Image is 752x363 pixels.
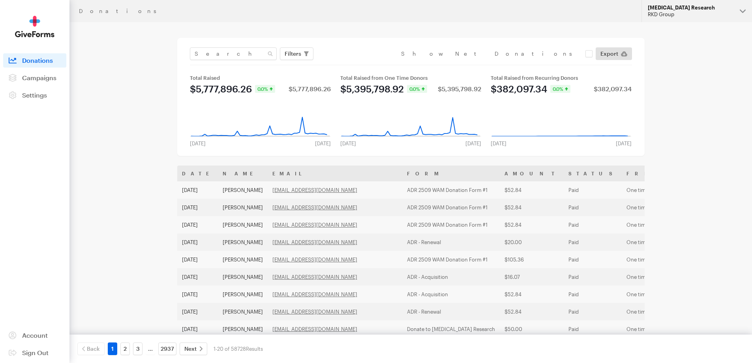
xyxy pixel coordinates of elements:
[622,303,712,320] td: One time
[272,239,357,245] a: [EMAIL_ADDRESS][DOMAIN_NAME]
[622,251,712,268] td: One time
[564,268,622,286] td: Paid
[564,320,622,338] td: Paid
[255,85,275,93] div: 0.0%
[218,268,268,286] td: [PERSON_NAME]
[340,84,404,94] div: $5,395,798.92
[310,140,336,147] div: [DATE]
[190,47,277,60] input: Search Name & Email
[22,74,56,81] span: Campaigns
[177,216,218,233] td: [DATE]
[500,268,564,286] td: $16.07
[3,53,66,68] a: Donations
[177,268,218,286] td: [DATE]
[218,233,268,251] td: [PERSON_NAME]
[15,16,54,38] img: GiveForms
[461,140,486,147] div: [DATE]
[218,181,268,199] td: [PERSON_NAME]
[180,342,207,355] a: Next
[622,166,712,181] th: Frequency
[402,320,500,338] td: Donate to [MEDICAL_DATA] Research
[500,216,564,233] td: $52.84
[120,342,130,355] a: 2
[402,286,500,303] td: ADR - Acquisition
[622,233,712,251] td: One time
[564,181,622,199] td: Paid
[177,286,218,303] td: [DATE]
[218,303,268,320] td: [PERSON_NAME]
[622,268,712,286] td: One time
[564,286,622,303] td: Paid
[622,286,712,303] td: One time
[402,251,500,268] td: ADR 2509 WAM Donation Form #1
[407,85,427,93] div: 0.0%
[3,346,66,360] a: Sign Out
[564,166,622,181] th: Status
[272,222,357,228] a: [EMAIL_ADDRESS][DOMAIN_NAME]
[550,85,570,93] div: 0.0%
[564,303,622,320] td: Paid
[22,91,47,99] span: Settings
[289,86,331,92] div: $5,777,896.26
[177,320,218,338] td: [DATE]
[184,344,197,354] span: Next
[402,199,500,216] td: ADR 2509 WAM Donation Form #1
[500,199,564,216] td: $52.84
[564,251,622,268] td: Paid
[272,308,357,315] a: [EMAIL_ADDRESS][DOMAIN_NAME]
[3,88,66,102] a: Settings
[218,251,268,268] td: [PERSON_NAME]
[190,84,252,94] div: $5,777,896.26
[218,216,268,233] td: [PERSON_NAME]
[491,84,547,94] div: $382,097.34
[500,251,564,268] td: $105.36
[500,303,564,320] td: $52.84
[177,303,218,320] td: [DATE]
[564,199,622,216] td: Paid
[564,233,622,251] td: Paid
[486,140,511,147] div: [DATE]
[177,199,218,216] td: [DATE]
[218,286,268,303] td: [PERSON_NAME]
[622,216,712,233] td: One time
[218,166,268,181] th: Name
[272,204,357,211] a: [EMAIL_ADDRESS][DOMAIN_NAME]
[272,326,357,332] a: [EMAIL_ADDRESS][DOMAIN_NAME]
[402,166,500,181] th: Form
[622,320,712,338] td: One time
[190,75,331,81] div: Total Raised
[280,47,313,60] button: Filters
[133,342,143,355] a: 3
[500,286,564,303] td: $52.84
[500,166,564,181] th: Amount
[177,166,218,181] th: Date
[246,346,263,352] span: Results
[22,56,53,64] span: Donations
[491,75,632,81] div: Total Raised from Recurring Donors
[500,233,564,251] td: $20.00
[402,216,500,233] td: ADR 2509 WAM Donation Form #1
[402,268,500,286] td: ADR - Acquisition
[600,49,618,58] span: Export
[622,199,712,216] td: One time
[622,181,712,199] td: One time
[177,251,218,268] td: [DATE]
[3,328,66,342] a: Account
[272,291,357,297] a: [EMAIL_ADDRESS][DOMAIN_NAME]
[272,256,357,263] a: [EMAIL_ADDRESS][DOMAIN_NAME]
[402,303,500,320] td: ADR - Renewal
[438,86,481,92] div: $5,395,798.92
[268,166,402,181] th: Email
[218,320,268,338] td: [PERSON_NAME]
[272,274,357,280] a: [EMAIL_ADDRESS][DOMAIN_NAME]
[185,140,210,147] div: [DATE]
[218,199,268,216] td: [PERSON_NAME]
[214,342,263,355] div: 1-20 of 58728
[340,75,481,81] div: Total Raised from One Time Donors
[611,140,636,147] div: [DATE]
[22,349,49,356] span: Sign Out
[285,49,301,58] span: Filters
[648,11,733,18] div: RKD Group
[177,233,218,251] td: [DATE]
[22,331,48,339] span: Account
